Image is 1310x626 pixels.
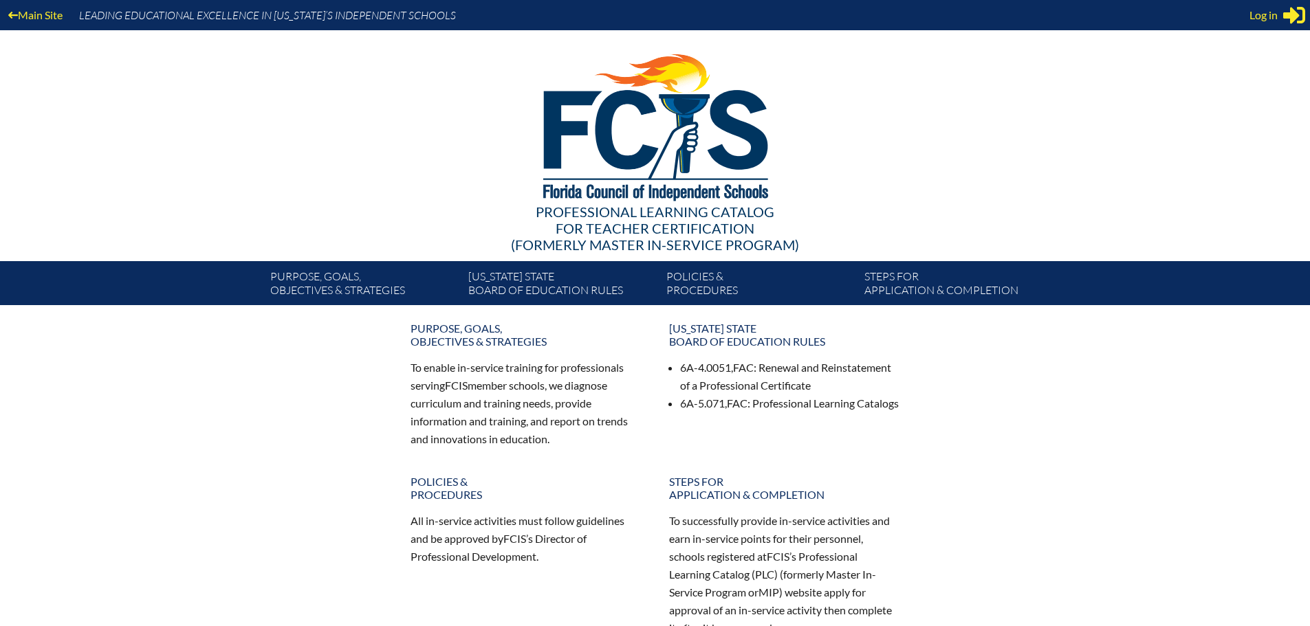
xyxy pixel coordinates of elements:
[411,512,642,566] p: All in-service activities must follow guidelines and be approved by ’s Director of Professional D...
[3,5,68,24] a: Main Site
[661,316,908,353] a: [US_STATE] StateBoard of Education rules
[265,267,463,305] a: Purpose, goals,objectives & strategies
[680,359,900,394] li: 6A-4.0051, : Renewal and Reinstatement of a Professional Certificate
[733,361,754,374] span: FAC
[503,532,526,545] span: FCIS
[1283,4,1305,26] svg: Sign in or register
[402,316,650,353] a: Purpose, goals,objectives & strategies
[556,220,754,236] span: for Teacher Certification
[445,379,468,392] span: FCIS
[513,30,797,218] img: FCISlogo221.eps
[755,568,774,581] span: PLC
[758,585,779,599] span: MIP
[767,550,789,563] span: FCIS
[680,394,900,412] li: 6A-5.071, : Professional Learning Catalogs
[259,203,1051,253] div: Professional Learning Catalog (formerly Master In-service Program)
[661,469,908,506] a: Steps forapplication & completion
[859,267,1057,305] a: Steps forapplication & completion
[402,469,650,506] a: Policies &Procedures
[463,267,661,305] a: [US_STATE] StateBoard of Education rules
[411,359,642,447] p: To enable in-service training for professionals serving member schools, we diagnose curriculum an...
[1249,7,1278,23] span: Log in
[661,267,859,305] a: Policies &Procedures
[727,396,747,410] span: FAC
